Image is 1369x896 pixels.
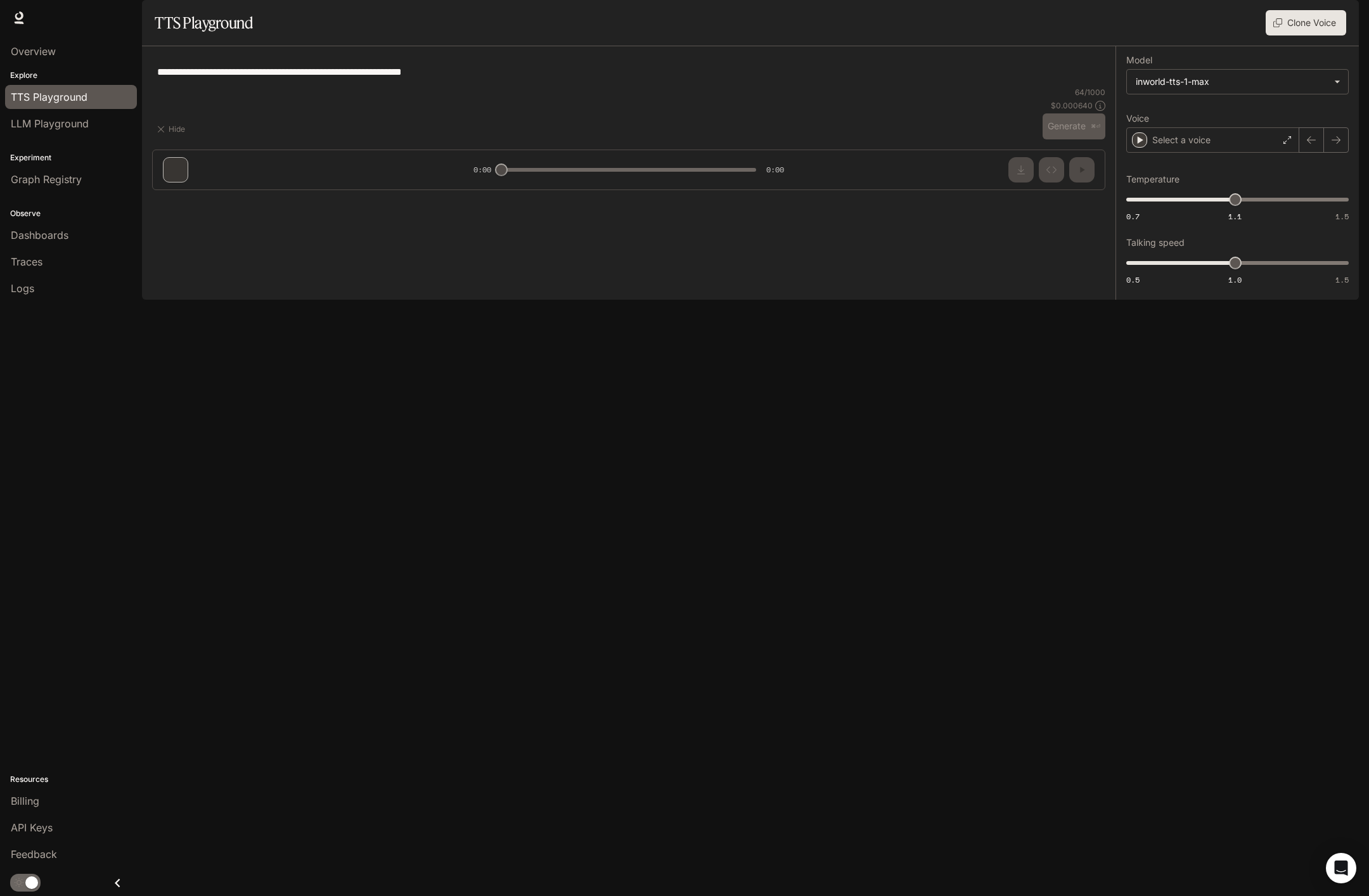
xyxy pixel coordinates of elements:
span: 1.5 [1335,211,1349,222]
span: 1.0 [1228,274,1242,285]
p: 64 / 1000 [1075,87,1105,98]
span: 0.5 [1126,274,1140,285]
p: Temperature [1126,175,1179,184]
p: Talking speed [1126,238,1185,247]
span: 1.5 [1335,274,1349,285]
p: Select a voice [1152,134,1211,146]
h1: TTS Playground [155,10,253,35]
div: inworld-tts-1-max [1127,70,1348,94]
div: inworld-tts-1-max [1136,75,1328,88]
span: 0.7 [1126,211,1140,222]
p: Model [1126,56,1152,65]
span: 1.1 [1228,211,1242,222]
p: $ 0.000640 [1051,100,1093,111]
button: Hide [152,119,193,139]
p: Voice [1126,114,1149,123]
div: Open Intercom Messenger [1326,853,1356,883]
button: Clone Voice [1266,10,1346,35]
